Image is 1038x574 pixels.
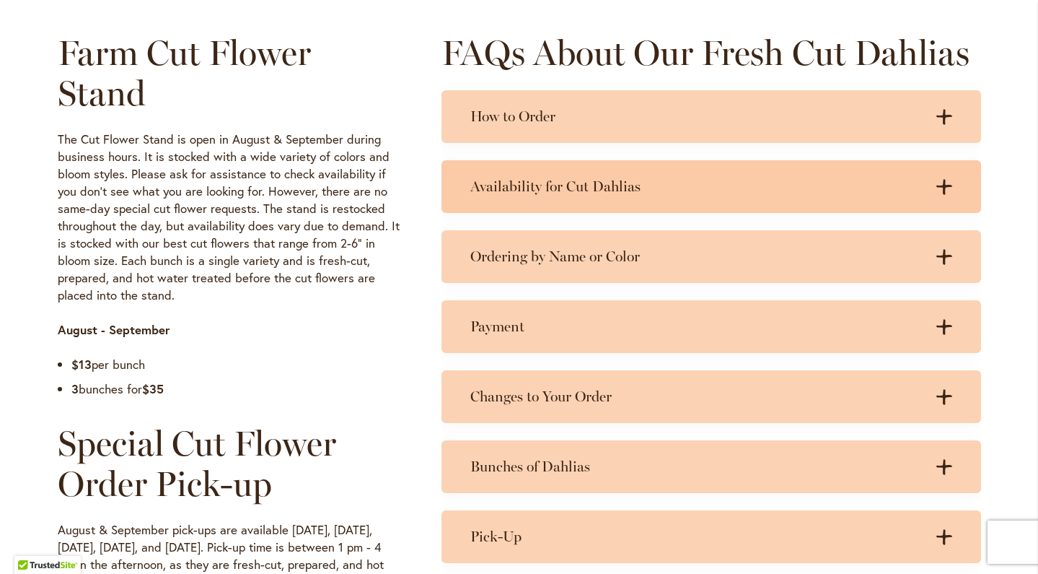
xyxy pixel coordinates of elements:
summary: Bunches of Dahlias [441,440,981,493]
summary: Changes to Your Order [441,370,981,423]
h3: Changes to Your Order [470,388,923,406]
h2: FAQs About Our Fresh Cut Dahlias [441,32,981,73]
li: bunches for [71,381,400,398]
summary: Availability for Cut Dahlias [441,160,981,213]
h3: Payment [470,318,923,336]
h3: Ordering by Name or Color [470,248,923,266]
summary: How to Order [441,90,981,143]
summary: Pick-Up [441,510,981,563]
h2: Farm Cut Flower Stand [58,32,400,113]
strong: August - September [58,321,170,338]
h3: How to Order [470,108,923,126]
li: per bunch [71,356,400,373]
summary: Ordering by Name or Color [441,230,981,283]
p: The Cut Flower Stand is open in August & September during business hours. It is stocked with a wi... [58,131,400,304]
h3: Availability for Cut Dahlias [470,178,923,196]
h3: Bunches of Dahlias [470,458,923,476]
h2: Special Cut Flower Order Pick-up [58,423,400,504]
strong: $13 [71,356,92,373]
strong: $35 [142,381,164,397]
summary: Payment [441,300,981,353]
strong: 3 [71,381,79,397]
